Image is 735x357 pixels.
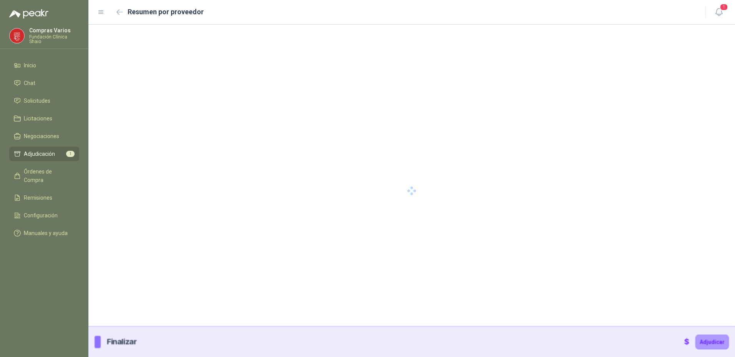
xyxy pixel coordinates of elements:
p: Fundación Clínica Shaio [29,35,79,44]
img: Company Logo [10,28,24,43]
span: 1 [66,151,75,157]
a: Órdenes de Compra [9,164,79,187]
img: Logo peakr [9,9,48,18]
a: Manuales y ayuda [9,226,79,240]
span: Adjudicación [24,150,55,158]
span: Licitaciones [24,114,52,123]
a: Adjudicación1 [9,147,79,161]
a: Remisiones [9,190,79,205]
a: Configuración [9,208,79,223]
span: Inicio [24,61,36,70]
span: 1 [720,3,728,11]
span: Remisiones [24,194,52,202]
a: Negociaciones [9,129,79,143]
span: Manuales y ayuda [24,229,68,237]
p: Compras Varios [29,28,79,33]
span: Solicitudes [24,97,50,105]
a: Chat [9,76,79,90]
a: Inicio [9,58,79,73]
a: Solicitudes [9,93,79,108]
span: Chat [24,79,35,87]
h2: Resumen por proveedor [128,7,204,17]
button: 1 [712,5,726,19]
span: Órdenes de Compra [24,167,72,184]
span: Configuración [24,211,58,220]
a: Licitaciones [9,111,79,126]
span: Negociaciones [24,132,59,140]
